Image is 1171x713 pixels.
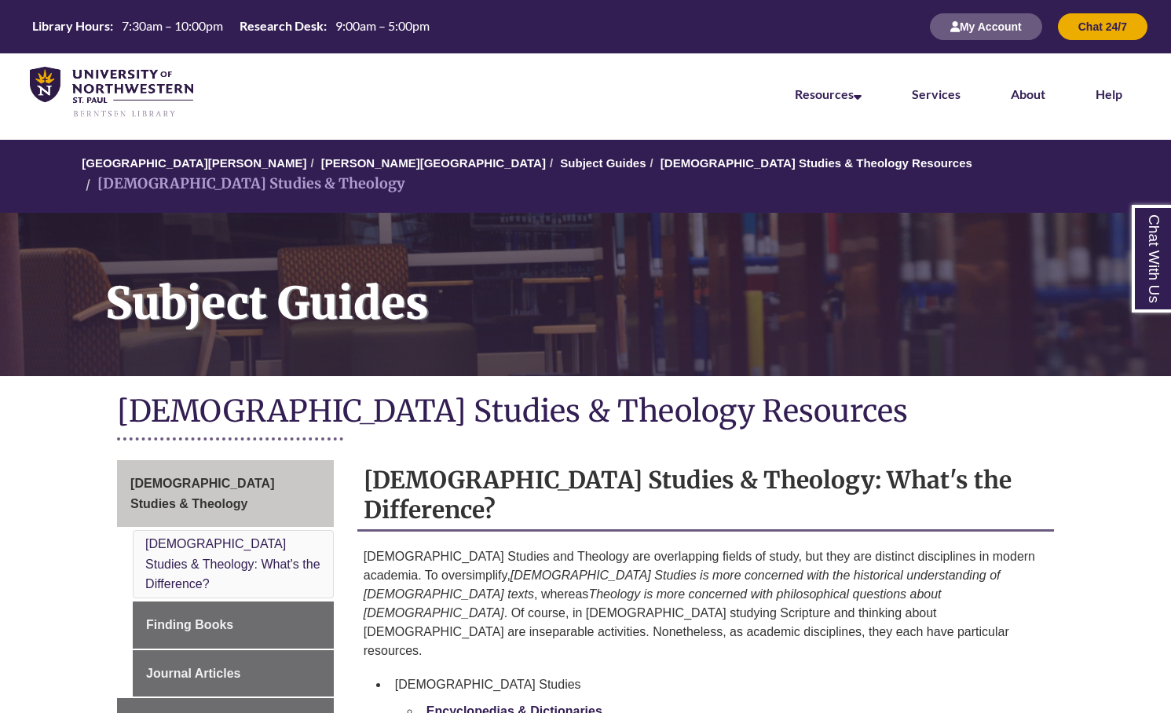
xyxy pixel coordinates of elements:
[88,213,1171,356] h1: Subject Guides
[130,477,274,510] span: [DEMOGRAPHIC_DATA] Studies & Theology
[364,587,942,620] em: Theology is more concerned with philosophical questions about [DEMOGRAPHIC_DATA]
[321,156,546,170] a: [PERSON_NAME][GEOGRAPHIC_DATA]
[122,18,223,33] span: 7:30am – 10:00pm
[145,537,320,591] a: [DEMOGRAPHIC_DATA] Studies & Theology: What's the Difference?
[795,86,862,101] a: Resources
[26,17,436,35] table: Hours Today
[82,173,405,196] li: [DEMOGRAPHIC_DATA] Studies & Theology
[1011,86,1045,101] a: About
[133,601,334,649] a: Finding Books
[1058,20,1147,33] a: Chat 24/7
[335,18,430,33] span: 9:00am – 5:00pm
[133,650,334,697] a: Journal Articles
[30,67,193,119] img: UNWSP Library Logo
[82,156,306,170] a: [GEOGRAPHIC_DATA][PERSON_NAME]
[1058,13,1147,40] button: Chat 24/7
[357,460,1054,532] h2: [DEMOGRAPHIC_DATA] Studies & Theology: What's the Difference?
[117,460,334,527] a: [DEMOGRAPHIC_DATA] Studies & Theology
[560,156,646,170] a: Subject Guides
[1096,86,1122,101] a: Help
[661,156,972,170] a: [DEMOGRAPHIC_DATA] Studies & Theology Resources
[233,17,329,35] th: Research Desk:
[26,17,115,35] th: Library Hours:
[912,86,961,101] a: Services
[364,547,1048,660] p: [DEMOGRAPHIC_DATA] Studies and Theology are overlapping fields of study, but they are distinct di...
[26,17,436,36] a: Hours Today
[364,569,1001,601] em: [DEMOGRAPHIC_DATA] Studies is more concerned with the historical understanding of [DEMOGRAPHIC_DA...
[930,13,1042,40] button: My Account
[930,20,1042,33] a: My Account
[117,392,1054,433] h1: [DEMOGRAPHIC_DATA] Studies & Theology Resources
